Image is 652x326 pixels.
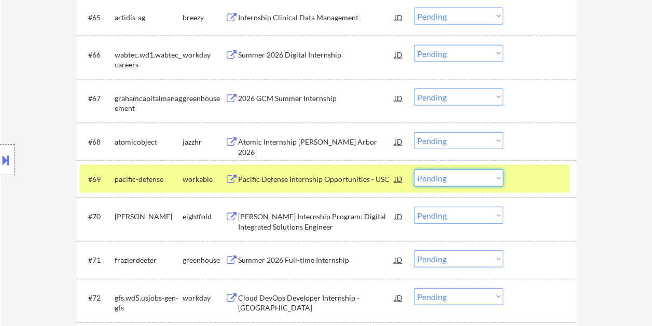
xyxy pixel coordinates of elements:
div: greenhouse [183,93,225,104]
div: Cloud DevOps Developer Internship - [GEOGRAPHIC_DATA] [238,293,395,313]
div: jazzhr [183,137,225,147]
div: Atomic Internship [PERSON_NAME] Arbor 2026 [238,137,395,157]
div: frazierdeeter [115,255,183,265]
div: workable [183,174,225,185]
div: Pacific Defense Internship Opportunities - USC [238,174,395,185]
div: Summer 2026 Digital Internship [238,50,395,60]
div: JD [394,288,404,307]
div: eightfold [183,211,225,222]
div: JD [394,169,404,188]
div: Internship Clinical Data Management [238,12,395,23]
div: #72 [88,293,106,303]
div: JD [394,8,404,26]
div: breezy [183,12,225,23]
div: JD [394,207,404,225]
div: #71 [88,255,106,265]
div: JD [394,89,404,107]
div: wabtec.wd1.wabtec_careers [115,50,183,70]
div: gfs.wd5.usjobs-gen-gfs [115,293,183,313]
div: JD [394,132,404,151]
div: artidis-ag [115,12,183,23]
div: JD [394,250,404,269]
div: #65 [88,12,106,23]
div: JD [394,45,404,64]
div: #66 [88,50,106,60]
div: greenhouse [183,255,225,265]
div: [PERSON_NAME] Internship Program: Digital Integrated Solutions Engineer [238,211,395,232]
div: Summer 2026 Full-time Internship [238,255,395,265]
div: 2026 GCM Summer Internship [238,93,395,104]
div: workday [183,50,225,60]
div: workday [183,293,225,303]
